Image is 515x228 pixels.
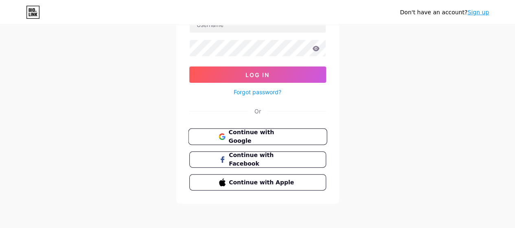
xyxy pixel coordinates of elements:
[189,66,326,83] button: Log In
[229,178,296,187] span: Continue with Apple
[189,174,326,190] button: Continue with Apple
[229,151,296,168] span: Continue with Facebook
[228,128,296,146] span: Continue with Google
[254,107,261,115] div: Or
[467,9,489,15] a: Sign up
[188,128,327,145] button: Continue with Google
[400,8,489,17] div: Don't have an account?
[245,71,270,78] span: Log In
[234,88,281,96] a: Forgot password?
[189,151,326,168] button: Continue with Facebook
[189,128,326,145] a: Continue with Google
